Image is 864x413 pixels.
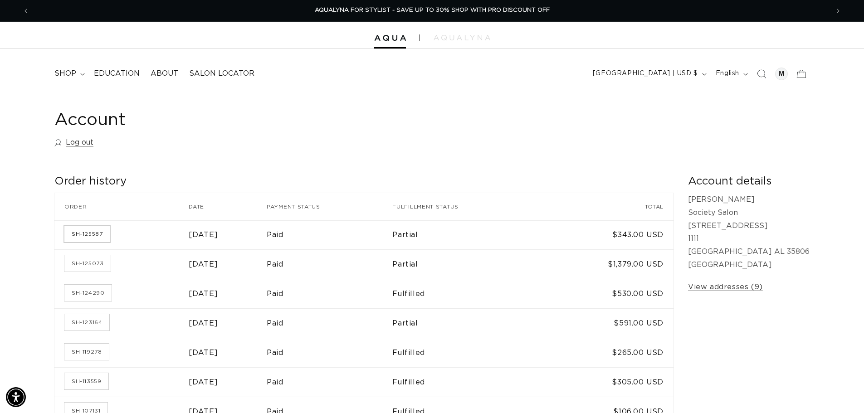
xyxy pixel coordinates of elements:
td: Paid [267,367,392,397]
time: [DATE] [189,290,218,297]
time: [DATE] [189,261,218,268]
th: Total [543,193,674,220]
a: Order number SH-113559 [64,373,108,389]
a: Order number SH-124290 [64,285,112,301]
span: Education [94,69,140,78]
td: $343.00 USD [543,220,674,250]
button: Previous announcement [16,2,36,19]
td: Partial [392,220,543,250]
time: [DATE] [189,379,218,386]
td: $265.00 USD [543,338,674,367]
td: Fulfilled [392,279,543,308]
th: Fulfillment status [392,193,543,220]
td: Paid [267,338,392,367]
time: [DATE] [189,349,218,356]
h1: Account [54,109,810,131]
a: Salon Locator [184,63,260,84]
img: Aqua Hair Extensions [374,35,406,41]
span: Salon Locator [189,69,254,78]
a: Order number SH-125073 [64,255,111,272]
td: $1,379.00 USD [543,249,674,279]
a: Order number SH-119278 [64,344,109,360]
span: About [151,69,178,78]
h2: Account details [688,175,810,189]
span: English [716,69,739,78]
time: [DATE] [189,320,218,327]
span: AQUALYNA FOR STYLIST - SAVE UP TO 30% SHOP WITH PRO DISCOUNT OFF [315,7,550,13]
td: $305.00 USD [543,367,674,397]
a: Education [88,63,145,84]
img: aqualyna.com [434,35,490,40]
th: Payment status [267,193,392,220]
td: Partial [392,308,543,338]
button: English [710,65,752,83]
th: Order [54,193,189,220]
span: [GEOGRAPHIC_DATA] | USD $ [593,69,698,78]
div: Accessibility Menu [6,387,26,407]
a: Order number SH-123164 [64,314,109,330]
a: About [145,63,184,84]
summary: shop [49,63,88,84]
summary: Search [752,64,771,84]
td: $591.00 USD [543,308,674,338]
button: [GEOGRAPHIC_DATA] | USD $ [587,65,710,83]
h2: Order history [54,175,674,189]
span: shop [54,69,76,78]
iframe: Chat Widget [819,369,864,413]
td: Paid [267,308,392,338]
a: Order number SH-125587 [64,226,110,242]
th: Date [189,193,267,220]
td: Paid [267,220,392,250]
time: [DATE] [189,231,218,238]
td: Partial [392,249,543,279]
a: Log out [54,136,93,149]
td: Fulfilled [392,338,543,367]
td: Paid [267,279,392,308]
td: $530.00 USD [543,279,674,308]
button: Next announcement [828,2,848,19]
a: View addresses (9) [688,281,763,294]
td: Paid [267,249,392,279]
p: [PERSON_NAME] Society Salon [STREET_ADDRESS] 1111 [GEOGRAPHIC_DATA] AL 35806 [GEOGRAPHIC_DATA] [688,193,810,272]
td: Fulfilled [392,367,543,397]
